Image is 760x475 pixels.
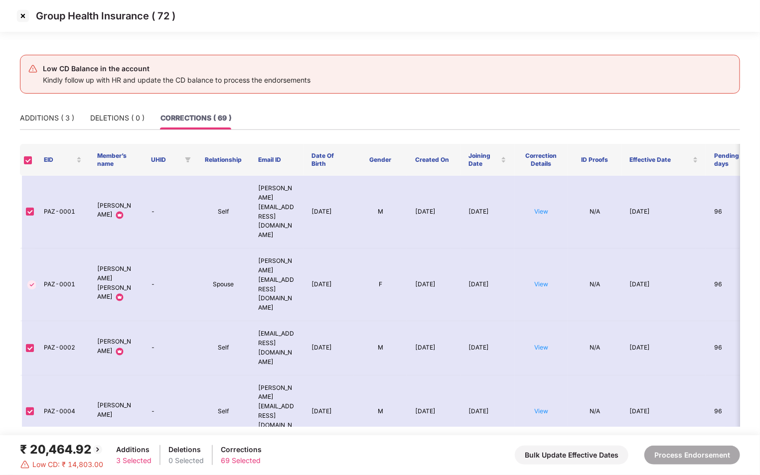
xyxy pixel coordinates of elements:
[304,176,354,248] td: [DATE]
[151,156,181,164] span: UHID
[304,248,354,321] td: [DATE]
[43,63,310,75] div: Low CD Balance in the account
[304,321,354,375] td: [DATE]
[407,144,461,176] th: Created On
[20,460,30,470] img: svg+xml;base64,PHN2ZyBpZD0iRGFuZ2VyLTMyeDMyIiB4bWxucz0iaHR0cDovL3d3dy53My5vcmcvMjAwMC9zdmciIHdpZH...
[534,407,548,415] a: View
[32,459,103,470] span: Low CD: ₹ 14,803.00
[407,176,461,248] td: [DATE]
[534,344,548,351] a: View
[461,176,515,248] td: [DATE]
[143,176,197,248] td: -
[36,375,90,448] td: PAZ-0004
[90,113,145,123] div: DELETIONS ( 0 )
[115,347,125,356] img: icon
[250,248,304,321] td: [PERSON_NAME][EMAIL_ADDRESS][DOMAIN_NAME]
[115,210,125,220] img: icon
[629,156,691,164] span: Effective Date
[407,248,461,321] td: [DATE]
[714,152,745,168] span: Pending days
[568,176,622,248] td: N/A
[568,144,622,176] th: ID Proofs
[160,113,231,123] div: CORRECTIONS ( 69 )
[15,8,31,24] img: svg+xml;base64,PHN2ZyBpZD0iQ3Jvc3MtMzJ4MzIiIHhtbG5zPSJodHRwOi8vd3d3LnczLm9yZy8yMDAwL3N2ZyIgd2lkdG...
[461,144,515,176] th: Joining Date
[20,113,74,123] div: ADDITIONS ( 3 )
[706,321,760,375] td: 96
[354,176,408,248] td: M
[90,144,144,176] th: Member’s name
[221,444,262,455] div: Corrections
[197,248,251,321] td: Spouse
[644,446,740,465] button: Process Endorsement
[143,375,197,448] td: -
[568,375,622,448] td: N/A
[706,375,760,448] td: 96
[98,201,136,221] p: [PERSON_NAME]
[36,321,90,375] td: PAZ-0002
[304,144,354,176] th: Date Of Birth
[407,375,461,448] td: [DATE]
[461,375,515,448] td: [DATE]
[461,248,515,321] td: [DATE]
[197,375,251,448] td: Self
[36,248,90,321] td: PAZ-0001
[304,375,354,448] td: [DATE]
[515,446,628,465] button: Bulk Update Effective Dates
[197,144,251,176] th: Relationship
[706,144,760,176] th: Pending days
[20,440,104,459] div: ₹ 20,464.92
[143,321,197,375] td: -
[92,444,104,456] img: svg+xml;base64,PHN2ZyBpZD0iQmFjay0yMHgyMCIgeG1sbnM9Imh0dHA6Ly93d3cudzMub3JnLzIwMDAvc3ZnIiB3aWR0aD...
[36,176,90,248] td: PAZ-0001
[534,208,548,215] a: View
[250,375,304,448] td: [PERSON_NAME][EMAIL_ADDRESS][DOMAIN_NAME]
[706,248,760,321] td: 96
[621,144,706,176] th: Effective Date
[98,337,136,356] p: [PERSON_NAME]
[197,321,251,375] td: Self
[185,157,191,163] span: filter
[44,156,74,164] span: EID
[354,248,408,321] td: F
[28,64,38,74] img: svg+xml;base64,PHN2ZyB4bWxucz0iaHR0cDovL3d3dy53My5vcmcvMjAwMC9zdmciIHdpZHRoPSIyNCIgaGVpZ2h0PSIyNC...
[534,280,548,288] a: View
[36,10,175,22] p: Group Health Insurance ( 72 )
[36,144,90,176] th: EID
[407,321,461,375] td: [DATE]
[568,248,622,321] td: N/A
[621,375,706,448] td: [DATE]
[98,264,136,303] p: [PERSON_NAME] [PERSON_NAME]
[183,154,193,166] span: filter
[43,75,310,86] div: Kindly follow up with HR and update the CD balance to process the endorsements
[197,176,251,248] td: Self
[469,152,499,168] span: Joining Date
[98,401,136,420] p: [PERSON_NAME]
[250,321,304,375] td: [EMAIL_ADDRESS][DOMAIN_NAME]
[116,444,152,455] div: Additions
[221,455,262,466] div: 69 Selected
[706,176,760,248] td: 96
[354,144,408,176] th: Gender
[168,455,204,466] div: 0 Selected
[354,321,408,375] td: M
[115,292,125,302] img: icon
[621,248,706,321] td: [DATE]
[568,321,622,375] td: N/A
[354,375,408,448] td: M
[168,444,204,455] div: Deletions
[514,144,568,176] th: Correction Details
[250,176,304,248] td: [PERSON_NAME][EMAIL_ADDRESS][DOMAIN_NAME]
[461,321,515,375] td: [DATE]
[143,248,197,321] td: -
[250,144,304,176] th: Email ID
[621,176,706,248] td: [DATE]
[26,279,38,291] img: svg+xml;base64,PHN2ZyBpZD0iVGljay0zMngzMiIgeG1sbnM9Imh0dHA6Ly93d3cudzMub3JnLzIwMDAvc3ZnIiB3aWR0aD...
[621,321,706,375] td: [DATE]
[116,455,152,466] div: 3 Selected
